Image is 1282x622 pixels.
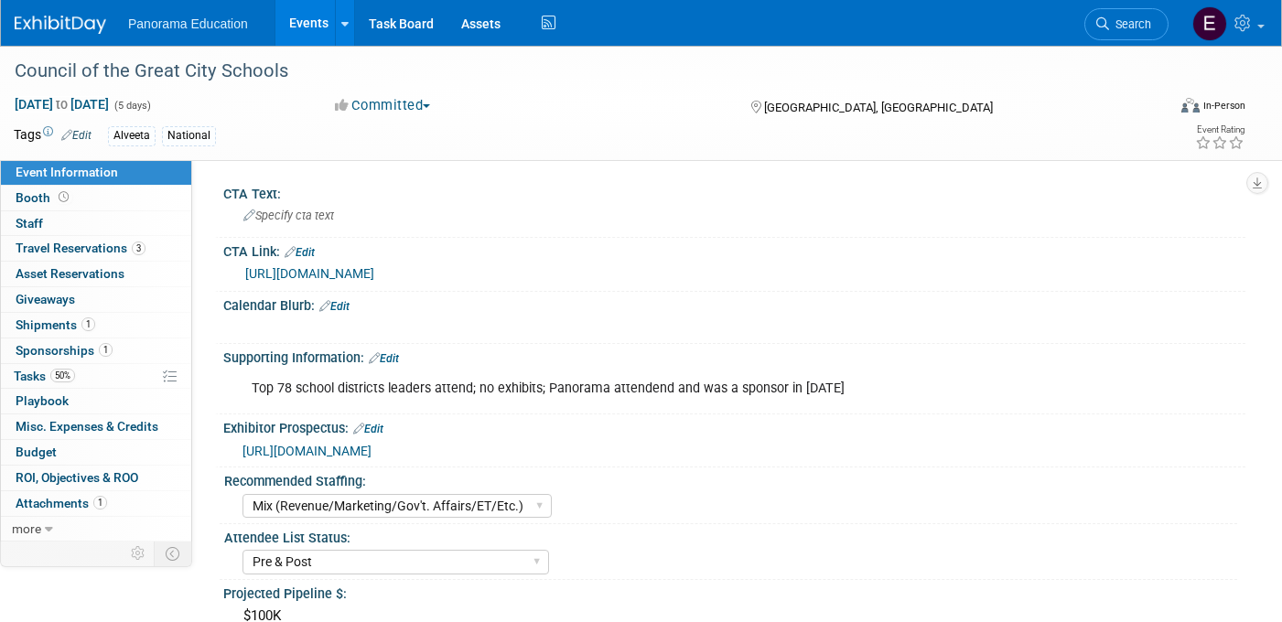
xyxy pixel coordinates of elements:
[1,440,191,465] a: Budget
[1,313,191,338] a: Shipments1
[1,414,191,439] a: Misc. Expenses & Credits
[162,126,216,145] div: National
[224,524,1237,547] div: Attendee List Status:
[319,300,350,313] a: Edit
[16,190,72,205] span: Booth
[16,317,95,332] span: Shipments
[14,369,75,383] span: Tasks
[243,209,334,222] span: Specify cta text
[224,467,1237,490] div: Recommended Staffing:
[223,580,1245,603] div: Projected Pipeline $:
[223,344,1245,368] div: Supporting Information:
[1,338,191,363] a: Sponsorships1
[1,236,191,261] a: Travel Reservations3
[1181,98,1200,113] img: Format-Inperson.png
[16,496,107,510] span: Attachments
[93,496,107,509] span: 1
[1,211,191,236] a: Staff
[285,246,315,259] a: Edit
[1109,17,1151,31] span: Search
[99,343,113,357] span: 1
[113,100,151,112] span: (5 days)
[242,444,372,458] a: [URL][DOMAIN_NAME]
[1202,99,1245,113] div: In-Person
[123,542,155,565] td: Personalize Event Tab Strip
[1,517,191,542] a: more
[8,55,1140,88] div: Council of the Great City Schools
[223,292,1245,316] div: Calendar Blurb:
[223,414,1245,438] div: Exhibitor Prospectus:
[1,186,191,210] a: Booth
[55,190,72,204] span: Booth not reserved yet
[764,101,993,114] span: [GEOGRAPHIC_DATA], [GEOGRAPHIC_DATA]
[16,419,158,434] span: Misc. Expenses & Credits
[81,317,95,331] span: 1
[14,125,92,146] td: Tags
[61,129,92,142] a: Edit
[14,96,110,113] span: [DATE] [DATE]
[1,491,191,516] a: Attachments1
[16,241,145,255] span: Travel Reservations
[239,370,1047,407] div: Top 78 school districts leaders attend; no exhibits; Panorama attendend and was a sponsor in [DATE]
[1,287,191,312] a: Giveaways
[12,521,41,536] span: more
[1,466,191,490] a: ROI, Objectives & ROO
[353,423,383,435] a: Edit
[223,238,1245,262] div: CTA Link:
[16,165,118,179] span: Event Information
[223,180,1245,203] div: CTA Text:
[16,292,75,306] span: Giveaways
[16,445,57,459] span: Budget
[245,266,374,281] a: [URL][DOMAIN_NAME]
[1195,125,1244,134] div: Event Rating
[16,343,113,358] span: Sponsorships
[1,160,191,185] a: Event Information
[1084,8,1169,40] a: Search
[108,126,156,145] div: Alveeta
[1063,95,1245,123] div: Event Format
[1,262,191,286] a: Asset Reservations
[50,369,75,382] span: 50%
[369,352,399,365] a: Edit
[53,97,70,112] span: to
[16,470,138,485] span: ROI, Objectives & ROO
[16,266,124,281] span: Asset Reservations
[128,16,248,31] span: Panorama Education
[329,96,437,115] button: Committed
[16,216,43,231] span: Staff
[1192,6,1227,41] img: External Events Calendar
[132,241,145,255] span: 3
[16,393,69,408] span: Playbook
[1,364,191,389] a: Tasks50%
[1,389,191,413] a: Playbook
[15,16,106,34] img: ExhibitDay
[155,542,192,565] td: Toggle Event Tabs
